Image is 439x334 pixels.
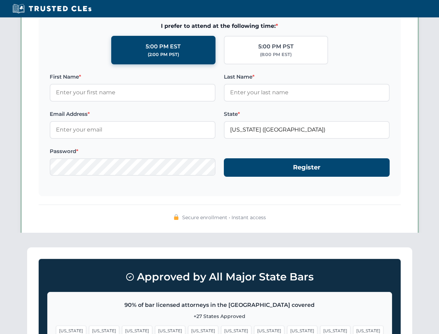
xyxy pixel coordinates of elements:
[50,110,216,118] label: Email Address
[224,158,390,177] button: Register
[148,51,179,58] div: (2:00 PM PST)
[50,73,216,81] label: First Name
[50,147,216,156] label: Password
[224,110,390,118] label: State
[56,301,383,310] p: 90% of bar licensed attorneys in the [GEOGRAPHIC_DATA] covered
[56,312,383,320] p: +27 States Approved
[224,121,390,138] input: Florida (FL)
[50,121,216,138] input: Enter your email
[173,214,179,220] img: 🔒
[258,42,294,51] div: 5:00 PM PST
[224,73,390,81] label: Last Name
[10,3,94,14] img: Trusted CLEs
[146,42,181,51] div: 5:00 PM EST
[47,268,392,286] h3: Approved by All Major State Bars
[224,84,390,101] input: Enter your last name
[182,214,266,221] span: Secure enrollment • Instant access
[50,84,216,101] input: Enter your first name
[50,22,390,31] span: I prefer to attend at the following time:
[260,51,292,58] div: (8:00 PM EST)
